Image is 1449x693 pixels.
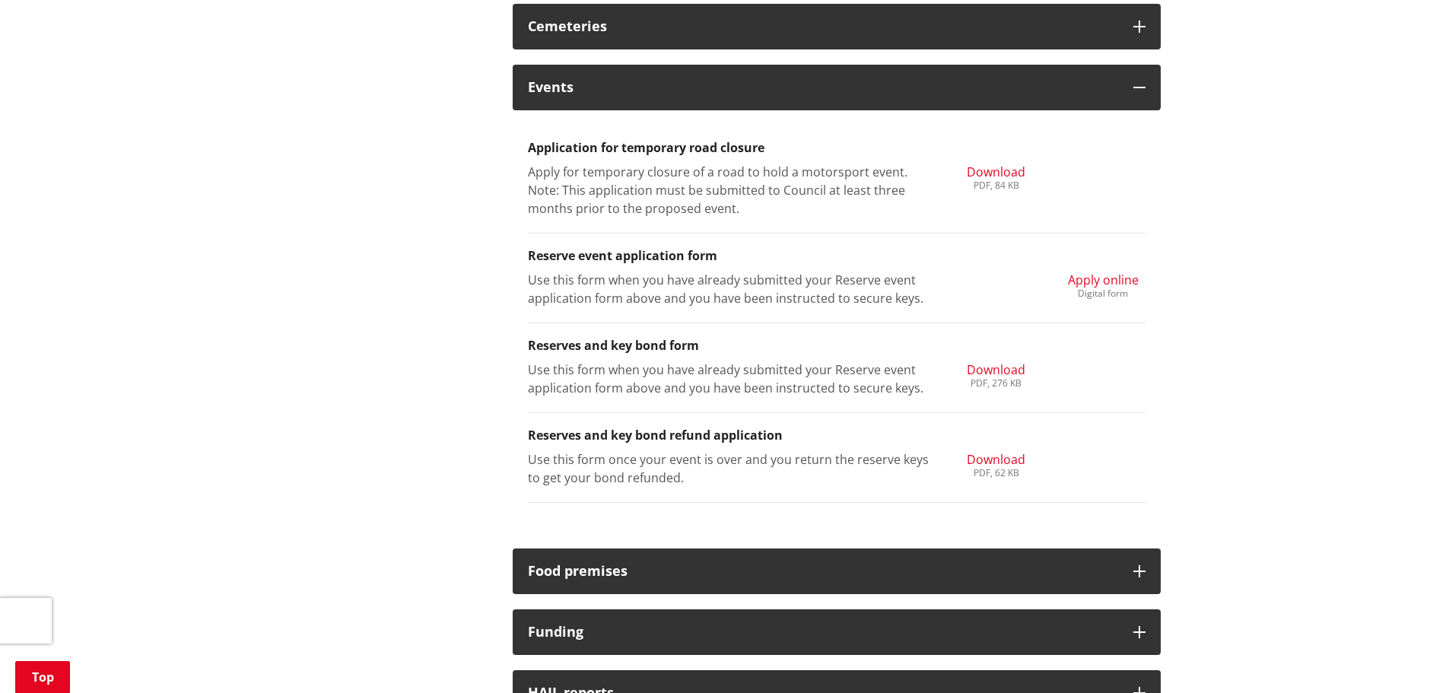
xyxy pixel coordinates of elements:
h3: Food premises [528,564,1118,579]
span: Apply online [1068,272,1139,288]
span: Download [967,164,1025,180]
h3: Application for temporary road closure [528,141,1146,155]
h3: Reserves and key bond form [528,339,1146,353]
p: Use this form once your event is over and you return the reserve keys to get your bond refunded. [528,450,932,487]
p: Use this form when you have already submitted your Reserve event application form above and you h... [528,361,932,397]
h3: Reserve event application form [528,249,1146,263]
iframe: Messenger Launcher [1379,629,1434,684]
a: Download PDF, 62 KB [967,450,1025,478]
span: Download [967,451,1025,468]
div: PDF, 84 KB [967,181,1025,190]
div: Digital form [1068,289,1139,298]
span: Download [967,361,1025,378]
p: Apply for temporary closure of a road to hold a motorsport event. Note: This application must be ... [528,163,932,218]
a: Apply online Digital form [1068,271,1139,298]
h3: Events [528,80,1118,95]
a: Download PDF, 84 KB [967,163,1025,190]
div: PDF, 276 KB [967,379,1025,388]
h3: Funding [528,625,1118,640]
p: Use this form when you have already submitted your Reserve event application form above and you h... [528,271,932,307]
div: PDF, 62 KB [967,469,1025,478]
h3: Cemeteries [528,19,1118,34]
a: Top [15,661,70,693]
a: Download PDF, 276 KB [967,361,1025,388]
h3: Reserves and key bond refund application [528,428,1146,443]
